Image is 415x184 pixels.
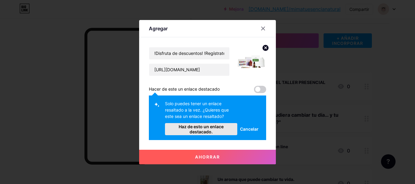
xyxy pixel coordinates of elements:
[149,86,220,92] font: Hacer de este un enlace destacado
[149,47,229,59] input: Título
[149,25,168,32] font: Agregar
[237,123,261,135] button: Cancelar
[165,101,229,119] font: Solo puedes tener un enlace resaltado a la vez. ¿Quieres que este sea un enlace resaltado?
[149,64,229,76] input: URL
[179,124,224,134] font: Haz de esto un enlace destacado.
[237,47,266,76] img: miniatura del enlace
[139,150,276,164] button: Ahorrar
[165,123,237,135] button: Haz de esto un enlace destacado.
[240,126,259,132] font: Cancelar
[195,154,220,159] font: Ahorrar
